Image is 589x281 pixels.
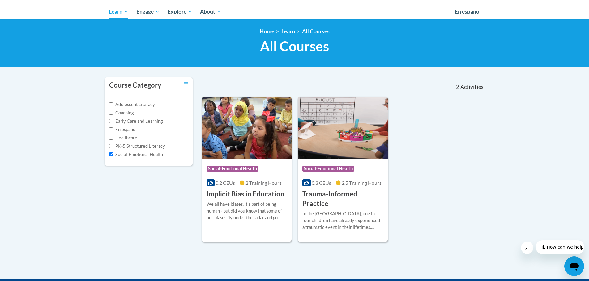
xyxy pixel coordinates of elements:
span: Social-Emotional Health [207,166,258,172]
iframe: Button to launch messaging window [564,256,584,276]
iframe: Close message [521,242,533,254]
span: Engage [136,8,160,15]
label: Coaching [109,110,134,116]
a: Explore [164,5,196,19]
span: About [200,8,221,15]
span: 2 [456,84,459,90]
span: Explore [168,8,192,15]
a: Learn [105,5,133,19]
label: Early Care and Learning [109,118,163,125]
a: About [196,5,225,19]
img: Course Logo [298,97,388,159]
input: Checkbox for Options [109,111,113,115]
a: Learn [281,28,295,35]
label: Healthcare [109,134,137,141]
label: En español [109,126,137,133]
input: Checkbox for Options [109,144,113,148]
div: We all have biases, itʹs part of being human - but did you know that some of our biases fly under... [207,201,287,221]
span: All Courses [260,38,329,54]
div: In the [GEOGRAPHIC_DATA], one in four children have already experienced a traumatic event in thei... [302,210,383,231]
a: All Courses [302,28,330,35]
input: Checkbox for Options [109,102,113,106]
a: Engage [132,5,164,19]
label: Social-Emotional Health [109,151,163,158]
a: Toggle collapse [184,81,188,87]
a: En español [451,5,485,18]
h3: Implicit Bias in Education [207,189,284,199]
h3: Course Category [109,81,161,90]
span: En español [455,8,481,15]
input: Checkbox for Options [109,152,113,156]
img: Course Logo [202,97,292,159]
span: Hi. How can we help? [4,4,50,9]
div: Main menu [100,5,489,19]
span: Activities [460,84,484,90]
span: 2 Training Hours [245,180,282,186]
span: 2.5 Training Hours [342,180,382,186]
label: PK-5 Structured Literacy [109,143,165,150]
span: 0.2 CEUs [216,180,235,186]
label: Adolescent Literacy [109,101,155,108]
iframe: Message from company [536,240,584,254]
a: Course LogoSocial-Emotional Health0.3 CEUs2.5 Training Hours Trauma-Informed PracticeIn the [GEOG... [298,97,388,242]
input: Checkbox for Options [109,136,113,140]
input: Checkbox for Options [109,127,113,131]
span: 0.3 CEUs [312,180,331,186]
span: Learn [109,8,128,15]
input: Checkbox for Options [109,119,113,123]
span: Social-Emotional Health [302,166,354,172]
a: Course LogoSocial-Emotional Health0.2 CEUs2 Training Hours Implicit Bias in EducationWe all have ... [202,97,292,242]
a: Home [260,28,274,35]
h3: Trauma-Informed Practice [302,189,383,209]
